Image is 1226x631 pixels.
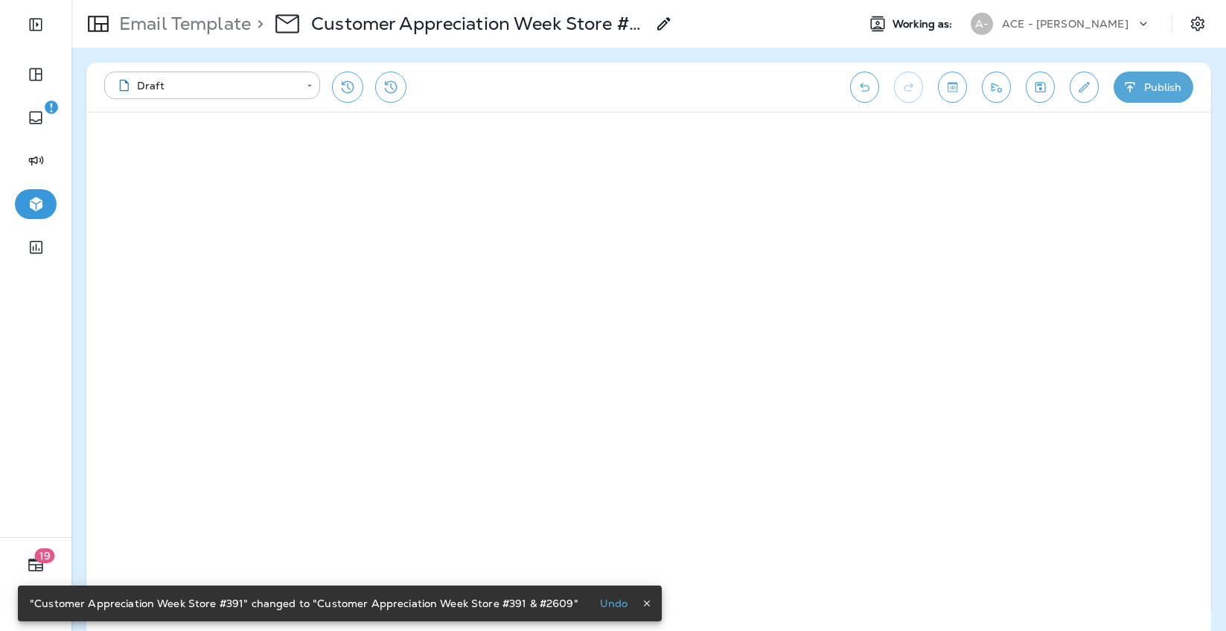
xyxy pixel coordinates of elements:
[600,597,628,609] p: Undo
[1002,18,1128,30] p: ACE - [PERSON_NAME]
[1114,72,1193,103] button: Publish
[15,10,57,39] button: Expand Sidebar
[115,78,296,93] div: Draft
[375,72,406,103] button: View Changelog
[938,72,967,103] button: Toggle preview
[30,590,578,617] div: "Customer Appreciation Week Store #391" changed to "Customer Appreciation Week Store #391 & #2609"
[982,72,1011,103] button: Send test email
[1070,72,1099,103] button: Edit details
[1026,72,1055,103] button: Save
[332,72,363,103] button: Restore from previous version
[113,13,251,35] p: Email Template
[590,594,638,612] button: Undo
[850,72,879,103] button: Undo
[15,550,57,580] button: 19
[1184,10,1211,37] button: Settings
[35,548,55,563] span: 19
[893,18,956,31] span: Working as:
[311,13,646,35] p: Customer Appreciation Week Store #391 & #2609
[971,13,993,35] div: A-
[251,13,264,35] p: >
